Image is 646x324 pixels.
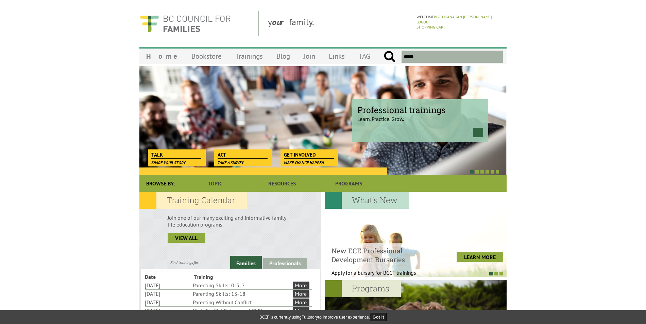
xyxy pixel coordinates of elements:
li: [DATE] [145,290,191,298]
a: Professionals [263,258,307,269]
button: Got it [370,313,387,321]
span: Share your story [151,160,186,165]
div: y family. [262,11,413,36]
li: [DATE] [145,307,191,315]
div: Find trainings for: [139,260,230,265]
span: Talk [151,151,201,159]
strong: our [272,16,289,28]
h2: Training Calendar [139,192,247,209]
a: Home [139,48,185,64]
li: Training [194,273,242,281]
span: Act [218,151,268,159]
h2: What's New [325,192,409,209]
li: Date [145,273,193,281]
a: Blog [270,48,297,64]
a: Join [297,48,322,64]
a: Fullstory [302,314,318,320]
a: More [293,290,309,298]
a: More [293,299,309,306]
span: Make change happen [284,160,324,165]
div: Browse By: [139,175,182,192]
img: BC Council for FAMILIES [139,11,231,36]
h2: Programs [325,280,401,297]
a: LEARN MORE [457,252,503,262]
p: Welcome [417,14,505,19]
p: Join one of our many exciting and informative family life education programs. [168,214,293,228]
input: Submit [384,51,395,63]
a: More [293,282,309,289]
li: High-Conflict Behavioural Skills [193,307,291,315]
a: Resources [249,175,315,192]
a: Act Take a survey [214,149,271,159]
span: Take a survey [218,160,244,165]
a: Links [322,48,352,64]
a: Get Involved Make change happen [280,149,337,159]
a: view all [168,233,205,243]
h4: New ECE Professional Development Bursaries [331,246,433,264]
a: More [293,307,309,314]
p: Apply for a bursary for BCCF trainings West... [331,269,433,283]
a: TAG [352,48,377,64]
a: BGC Okanagan [PERSON_NAME] [434,14,492,19]
li: [DATE] [145,281,191,289]
a: Families [230,256,262,269]
a: Shopping Cart [417,24,445,30]
a: Topic [182,175,249,192]
a: Programs [316,175,382,192]
span: Professional trainings [357,104,483,115]
li: [DATE] [145,298,191,306]
span: Get Involved [284,151,334,159]
a: Trainings [228,48,270,64]
li: Parenting Skills: 13-18 [193,290,291,298]
a: Talk Share your story [148,149,205,159]
a: Bookstore [185,48,228,64]
li: Parenting Skills: 0-5, 2 [193,281,291,289]
a: Logout [417,19,431,24]
p: Learn. Practice. Grow. [357,110,483,122]
li: Parenting Without Conflict [193,298,291,306]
